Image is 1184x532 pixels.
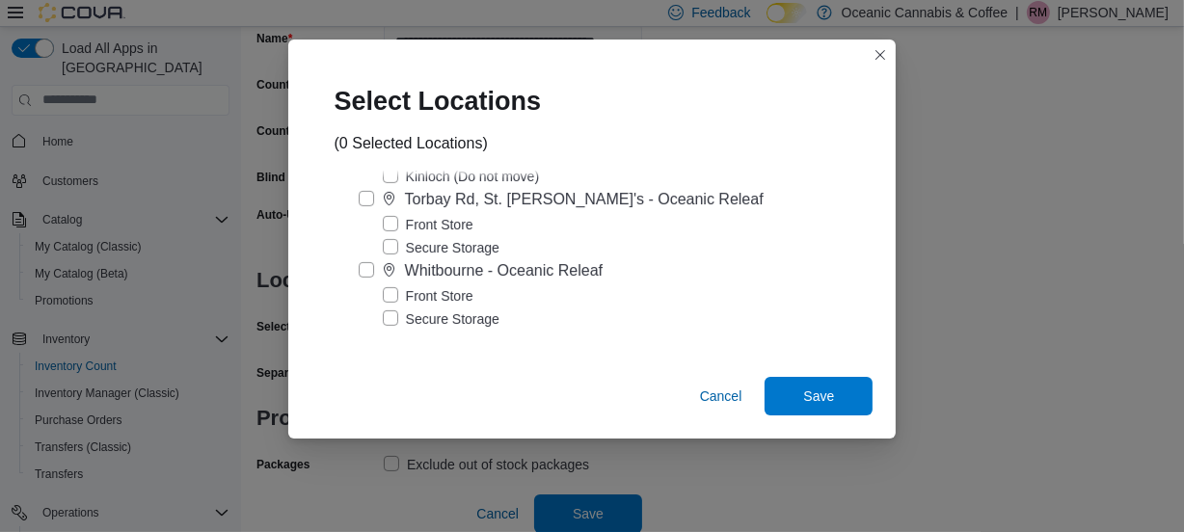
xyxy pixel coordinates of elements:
[383,165,540,188] label: Kinloch (Do not move)
[803,386,834,406] span: Save
[335,132,488,155] div: (0 Selected Locations)
[383,284,473,307] label: Front Store
[700,386,742,406] span: Cancel
[405,188,764,211] div: Torbay Rd, St. [PERSON_NAME]'s - Oceanic Releaf
[869,43,892,66] button: Closes this modal window
[692,377,750,415] button: Cancel
[405,259,603,282] div: Whitbourne - Oceanic Releaf
[383,307,499,331] label: Secure Storage
[765,377,873,415] button: Save
[383,236,499,259] label: Secure Storage
[383,213,473,236] label: Front Store
[311,63,580,132] div: Select Locations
